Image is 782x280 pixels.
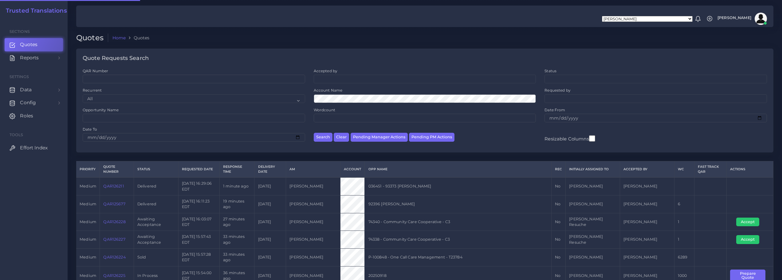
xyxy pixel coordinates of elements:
[254,177,286,195] td: [DATE]
[365,195,551,213] td: 92396 [PERSON_NAME]
[755,13,767,25] img: avatar
[730,273,770,278] a: Prepare Quote
[340,161,365,177] th: Account
[178,161,219,177] th: Requested Date
[365,177,551,195] td: 036451 - 93373 [PERSON_NAME]
[334,133,349,142] button: Clear
[736,218,759,226] button: Accept
[2,7,67,14] a: Trusted Translations
[314,133,332,142] button: Search
[178,213,219,231] td: [DATE] 16:03:07 EDT
[544,107,565,112] label: Date From
[5,83,63,96] a: Data
[551,161,565,177] th: REC
[10,74,29,79] span: Settings
[365,248,551,266] td: P-100848 - One Call Care Management - T23784
[126,35,149,41] li: Quotes
[314,88,343,93] label: Account Name
[286,231,340,249] td: [PERSON_NAME]
[566,231,620,249] td: [PERSON_NAME] Resuche
[566,248,620,266] td: [PERSON_NAME]
[286,248,340,266] td: [PERSON_NAME]
[5,109,63,122] a: Roles
[620,161,674,177] th: Accepted by
[178,231,219,249] td: [DATE] 15:57:43 EDT
[20,99,36,106] span: Config
[551,213,565,231] td: No
[80,273,96,278] span: medium
[551,231,565,249] td: No
[544,68,556,73] label: Status
[694,161,727,177] th: Fast Track QAR
[20,54,39,61] span: Reports
[714,13,769,25] a: [PERSON_NAME]avatar
[219,177,254,195] td: 1 minute ago
[10,29,30,34] span: Sections
[134,161,178,177] th: Status
[219,231,254,249] td: 33 minutes ago
[103,184,124,188] a: QAR126211
[80,219,96,224] span: medium
[254,213,286,231] td: [DATE]
[566,195,620,213] td: [PERSON_NAME]
[365,231,551,249] td: 74338 - Community Care Cooperative - C3
[80,184,96,188] span: medium
[178,248,219,266] td: [DATE] 15:57:28 EDT
[727,161,773,177] th: Actions
[674,161,694,177] th: WC
[674,195,694,213] td: 6
[286,161,340,177] th: AM
[620,248,674,266] td: [PERSON_NAME]
[83,68,108,73] label: QAR Number
[717,16,751,20] span: [PERSON_NAME]
[219,195,254,213] td: 19 minutes ago
[134,213,178,231] td: Awaiting Acceptance
[551,195,565,213] td: No
[178,177,219,195] td: [DATE] 16:29:06 EDT
[112,35,126,41] a: Home
[674,248,694,266] td: 6289
[736,219,764,224] a: Accept
[620,213,674,231] td: [PERSON_NAME]
[83,55,149,62] h4: Quote Requests Search
[76,34,108,42] h2: Quotes
[286,195,340,213] td: [PERSON_NAME]
[551,177,565,195] td: No
[351,133,408,142] button: Pending Manager Actions
[566,161,620,177] th: Initially Assigned to
[314,68,338,73] label: Accepted by
[566,213,620,231] td: [PERSON_NAME] Resuche
[83,88,102,93] label: Recurrent
[254,231,286,249] td: [DATE]
[20,144,48,151] span: Effort Index
[736,235,759,244] button: Accept
[80,255,96,259] span: medium
[286,213,340,231] td: [PERSON_NAME]
[178,195,219,213] td: [DATE] 16:11:23 EDT
[103,237,125,242] a: QAR126227
[219,213,254,231] td: 27 minutes ago
[76,161,100,177] th: Priority
[5,51,63,64] a: Reports
[544,135,595,142] label: Resizable Columns
[20,112,33,119] span: Roles
[314,107,335,112] label: Wordcount
[5,96,63,109] a: Config
[620,231,674,249] td: [PERSON_NAME]
[409,133,454,142] button: Pending PM Actions
[83,107,119,112] label: Opportunity Name
[620,195,674,213] td: [PERSON_NAME]
[80,202,96,206] span: medium
[10,132,23,137] span: Tools
[254,248,286,266] td: [DATE]
[620,177,674,195] td: [PERSON_NAME]
[254,195,286,213] td: [DATE]
[83,127,97,132] label: Date To
[736,237,764,242] a: Accept
[544,88,571,93] label: Requested by
[103,255,125,259] a: QAR126224
[589,135,595,142] input: Resizable Columns
[365,161,551,177] th: Opp Name
[103,202,125,206] a: QAR125677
